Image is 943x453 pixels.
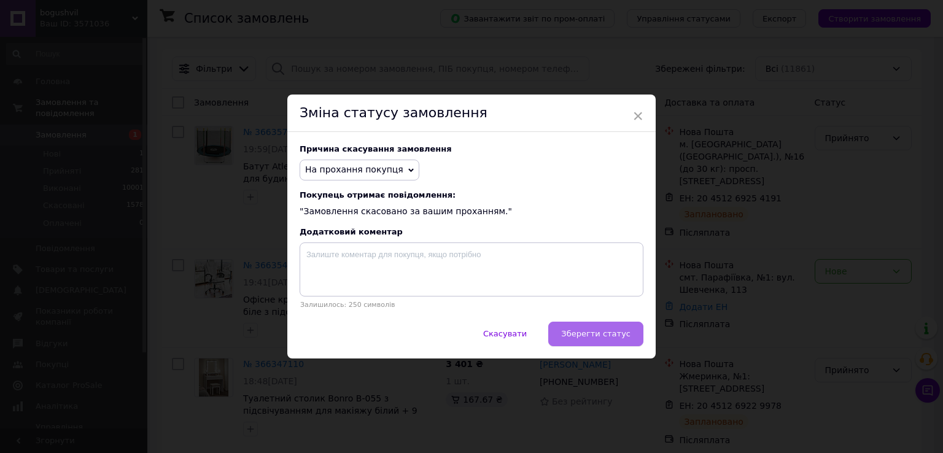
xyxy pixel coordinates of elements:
div: Зміна статусу замовлення [287,95,656,132]
button: Скасувати [470,322,540,346]
div: Додатковий коментар [300,227,643,236]
div: Причина скасування замовлення [300,144,643,153]
span: Зберегти статус [561,329,631,338]
div: "Замовлення скасовано за вашим проханням." [300,190,643,218]
span: Покупець отримає повідомлення: [300,190,643,199]
span: На прохання покупця [305,165,403,174]
span: × [632,106,643,126]
span: Скасувати [483,329,527,338]
button: Зберегти статус [548,322,643,346]
p: Залишилось: 250 символів [300,301,643,309]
